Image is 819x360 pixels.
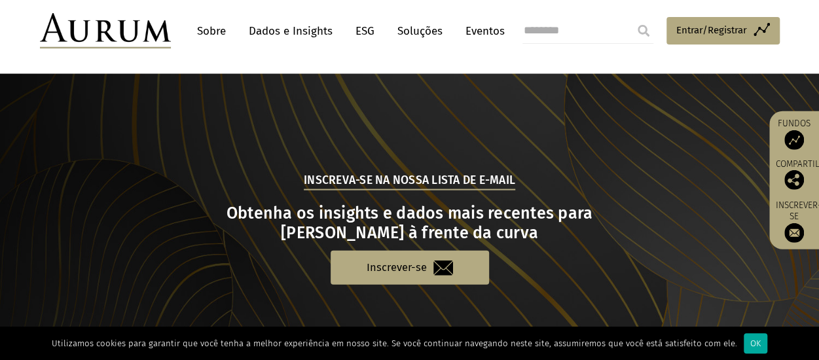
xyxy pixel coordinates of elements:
[52,338,737,348] font: Utilizamos cookies para garantir que você tenha a melhor experiência em nosso site. Se você conti...
[197,24,226,38] font: Sobre
[666,17,780,45] a: Entrar/Registrar
[778,118,810,129] font: Fundos
[40,13,171,48] img: Aurum
[281,223,538,243] font: [PERSON_NAME] à frente da curva
[242,19,339,43] a: Dados e Insights
[367,261,427,274] font: Inscrever-se
[630,18,657,44] input: Submit
[784,170,804,190] img: Compartilhe esta publicação
[465,24,505,38] font: Eventos
[349,19,381,43] a: ESG
[784,130,804,150] img: Fundos de acesso
[784,223,804,242] img: Inscreva-se na nossa newsletter
[676,24,747,36] font: Entrar/Registrar
[459,19,505,43] a: Eventos
[776,118,812,150] a: Fundos
[249,24,333,38] font: Dados e Insights
[304,173,515,187] font: Inscreva-se na nossa lista de e-mail
[397,24,443,38] font: Soluções
[391,19,449,43] a: Soluções
[191,19,232,43] a: Sobre
[355,24,374,38] font: ESG
[750,338,761,348] font: OK
[331,251,489,284] a: Inscrever-se
[227,204,593,223] font: Obtenha os insights e dados mais recentes para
